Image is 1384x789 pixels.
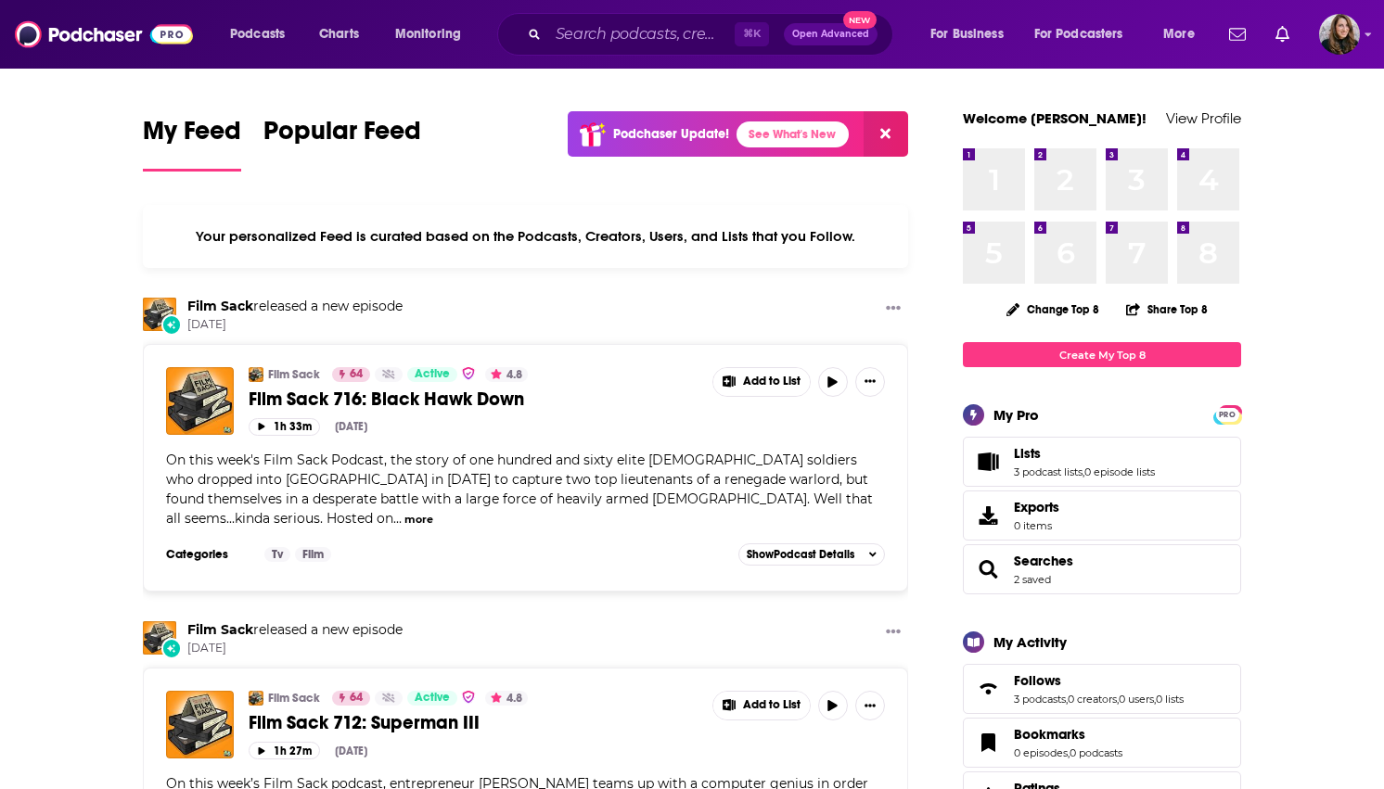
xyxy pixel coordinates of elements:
[350,689,363,707] span: 64
[1014,672,1061,689] span: Follows
[407,367,457,382] a: Active
[350,365,363,384] span: 64
[1319,14,1360,55] span: Logged in as spectaclecreative
[1216,408,1238,422] span: PRO
[187,621,253,638] a: Film Sack
[1014,445,1155,462] a: Lists
[161,314,182,335] div: New Episode
[1084,465,1155,478] a: 0 episode lists
[1319,14,1360,55] img: User Profile
[1022,19,1150,49] button: open menu
[335,420,367,433] div: [DATE]
[747,548,854,561] span: Show Podcast Details
[963,664,1241,714] span: Follows
[713,692,810,719] button: Show More Button
[187,298,253,314] a: Film Sack
[969,449,1006,475] a: Lists
[1068,693,1117,706] a: 0 creators
[230,21,285,47] span: Podcasts
[263,115,421,158] span: Popular Feed
[187,317,403,333] span: [DATE]
[1068,746,1070,759] span: ,
[963,544,1241,594] span: Searches
[249,711,480,734] span: Film Sack 712: Superman III
[404,512,433,528] button: more
[515,13,911,56] div: Search podcasts, credits, & more...
[1014,465,1083,478] a: 3 podcast lists
[217,19,309,49] button: open menu
[319,21,359,47] span: Charts
[187,621,403,639] h3: released a new episode
[166,547,250,562] h3: Categories
[166,367,234,435] img: Film Sack 716: Black Hawk Down
[1222,19,1253,50] a: Show notifications dropdown
[969,676,1006,702] a: Follows
[1070,746,1122,759] a: 0 podcasts
[963,342,1241,367] a: Create My Top 8
[407,691,457,706] a: Active
[395,21,461,47] span: Monitoring
[969,503,1006,528] span: Exports
[161,638,182,658] div: New Episode
[1166,109,1241,127] a: View Profile
[143,115,241,172] a: My Feed
[737,121,849,147] a: See What's New
[143,621,176,655] img: Film Sack
[930,21,1004,47] span: For Business
[1154,693,1156,706] span: ,
[263,115,421,172] a: Popular Feed
[1014,726,1122,743] a: Bookmarks
[1014,499,1059,515] span: Exports
[843,11,877,29] span: New
[1119,693,1154,706] a: 0 users
[268,691,320,706] a: Film Sack
[382,19,485,49] button: open menu
[143,205,908,268] div: Your personalized Feed is curated based on the Podcasts, Creators, Users, and Lists that you Follow.
[548,19,735,49] input: Search podcasts, credits, & more...
[335,744,367,757] div: [DATE]
[143,298,176,331] img: Film Sack
[1014,519,1059,532] span: 0 items
[993,633,1067,651] div: My Activity
[1150,19,1218,49] button: open menu
[415,689,450,707] span: Active
[1014,553,1073,569] span: Searches
[1014,445,1041,462] span: Lists
[485,691,528,706] button: 4.8
[393,510,402,527] span: ...
[1014,672,1184,689] a: Follows
[878,298,908,321] button: Show More Button
[485,367,528,382] button: 4.8
[969,556,1006,582] a: Searches
[878,621,908,644] button: Show More Button
[187,641,403,656] span: [DATE]
[735,22,769,46] span: ⌘ K
[249,742,320,759] button: 1h 27m
[1083,465,1084,478] span: ,
[264,547,290,562] a: Tv
[249,388,699,411] a: Film Sack 716: Black Hawk Down
[1034,21,1123,47] span: For Podcasters
[249,367,263,382] img: Film Sack
[249,711,699,734] a: Film Sack 712: Superman III
[743,698,801,712] span: Add to List
[995,298,1110,321] button: Change Top 8
[1156,693,1184,706] a: 0 lists
[15,17,193,52] a: Podchaser - Follow, Share and Rate Podcasts
[166,691,234,758] img: Film Sack 712: Superman III
[963,109,1147,127] a: Welcome [PERSON_NAME]!
[963,437,1241,487] span: Lists
[1066,693,1068,706] span: ,
[249,691,263,706] img: Film Sack
[268,367,320,382] a: Film Sack
[713,368,810,396] button: Show More Button
[143,115,241,158] span: My Feed
[295,547,331,562] a: Film
[917,19,1027,49] button: open menu
[993,406,1039,424] div: My Pro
